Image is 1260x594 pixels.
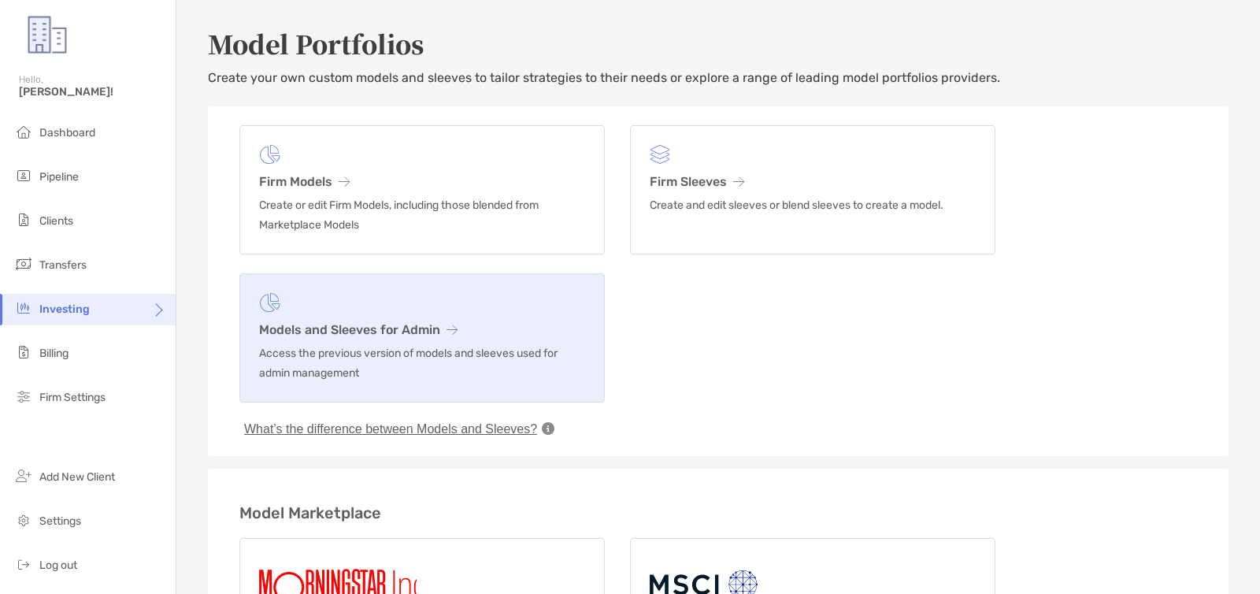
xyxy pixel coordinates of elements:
[14,387,33,406] img: firm-settings icon
[39,170,79,184] span: Pipeline
[39,126,95,139] span: Dashboard
[14,343,33,362] img: billing icon
[19,85,166,98] span: [PERSON_NAME]!
[239,125,605,254] a: Firm ModelsCreate or edit Firm Models, including those blended from Marketplace Models
[650,195,976,215] p: Create and edit sleeves or blend sleeves to create a model.
[14,299,33,317] img: investing icon
[39,258,87,272] span: Transfers
[14,166,33,185] img: pipeline icon
[259,174,585,189] h3: Firm Models
[239,421,542,437] button: What’s the difference between Models and Sleeves?
[19,6,76,63] img: Zoe Logo
[39,470,115,484] span: Add New Client
[14,210,33,229] img: clients icon
[39,559,77,572] span: Log out
[14,466,33,485] img: add_new_client icon
[39,514,81,528] span: Settings
[39,347,69,360] span: Billing
[39,214,73,228] span: Clients
[630,125,995,254] a: Firm SleevesCreate and edit sleeves or blend sleeves to create a model.
[650,174,976,189] h3: Firm Sleeves
[239,273,605,403] a: Models and Sleeves for AdminAccess the previous version of models and sleeves used for admin mana...
[259,322,585,337] h3: Models and Sleeves for Admin
[259,195,585,235] p: Create or edit Firm Models, including those blended from Marketplace Models
[239,503,1197,522] h3: Model Marketplace
[208,68,1228,87] p: Create your own custom models and sleeves to tailor strategies to their needs or explore a range ...
[14,254,33,273] img: transfers icon
[208,25,1228,61] h2: Model Portfolios
[259,343,585,383] p: Access the previous version of models and sleeves used for admin management
[14,510,33,529] img: settings icon
[14,555,33,574] img: logout icon
[39,391,106,404] span: Firm Settings
[14,122,33,141] img: dashboard icon
[39,303,90,316] span: Investing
